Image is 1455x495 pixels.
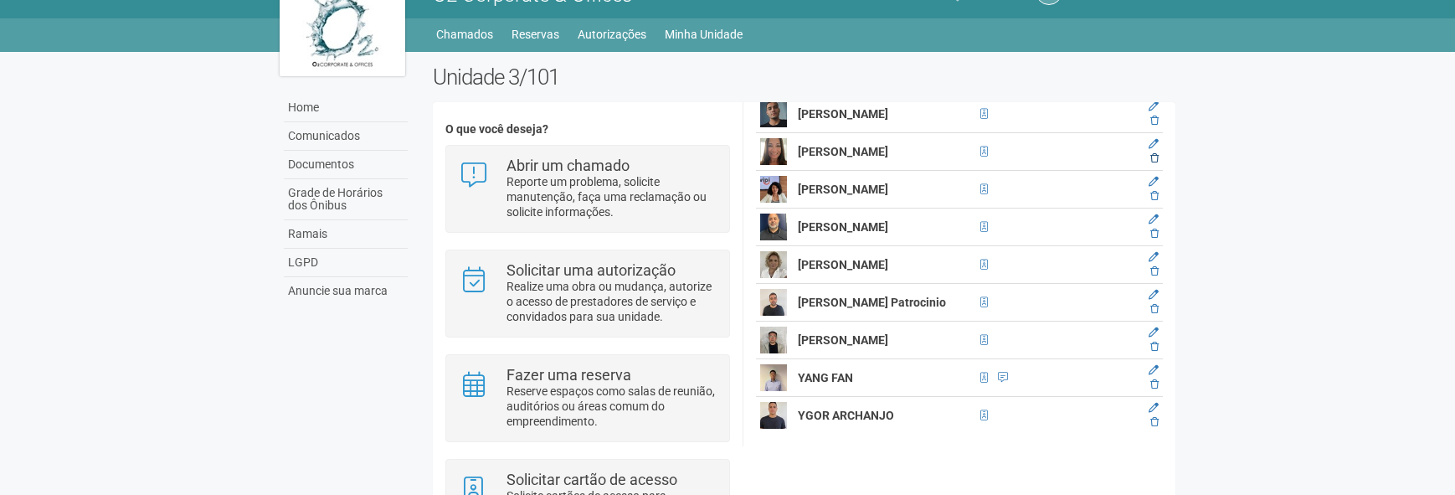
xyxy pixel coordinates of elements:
strong: YANG FAN [798,371,853,384]
img: user.png [760,327,787,353]
a: Editar membro [1149,327,1159,338]
a: Excluir membro [1150,303,1159,315]
strong: [PERSON_NAME] [798,333,888,347]
a: LGPD [284,249,408,277]
a: Excluir membro [1150,115,1159,126]
a: Editar membro [1149,138,1159,150]
a: Excluir membro [1150,228,1159,240]
strong: Fazer uma reserva [506,366,631,384]
a: Editar membro [1149,101,1159,112]
a: Ramais [284,220,408,249]
strong: Solicitar uma autorização [506,261,676,279]
strong: [PERSON_NAME] [798,107,888,121]
img: user.png [760,364,787,391]
strong: Solicitar cartão de acesso [506,471,677,488]
a: Editar membro [1149,289,1159,301]
a: Chamados [436,23,493,46]
a: Editar membro [1149,402,1159,414]
p: Reserve espaços como salas de reunião, auditórios ou áreas comum do empreendimento. [506,384,717,429]
strong: [PERSON_NAME] [798,220,888,234]
strong: Abrir um chamado [506,157,630,174]
a: Grade de Horários dos Ônibus [284,179,408,220]
img: user.png [760,176,787,203]
a: Excluir membro [1150,152,1159,164]
p: Realize uma obra ou mudança, autorize o acesso de prestadores de serviço e convidados para sua un... [506,279,717,324]
a: Anuncie sua marca [284,277,408,305]
a: Home [284,94,408,122]
a: Excluir membro [1150,379,1159,390]
a: Editar membro [1149,176,1159,188]
img: user.png [760,138,787,165]
a: Abrir um chamado Reporte um problema, solicite manutenção, faça uma reclamação ou solicite inform... [459,158,716,219]
p: Reporte um problema, solicite manutenção, faça uma reclamação ou solicite informações. [506,174,717,219]
a: Solicitar uma autorização Realize uma obra ou mudança, autorize o acesso de prestadores de serviç... [459,263,716,324]
a: Fazer uma reserva Reserve espaços como salas de reunião, auditórios ou áreas comum do empreendime... [459,368,716,429]
h2: Unidade 3/101 [433,64,1175,90]
strong: [PERSON_NAME] [798,145,888,158]
a: Excluir membro [1150,416,1159,428]
img: user.png [760,289,787,316]
img: user.png [760,101,787,127]
img: user.png [760,214,787,240]
a: Autorizações [578,23,646,46]
img: user.png [760,251,787,278]
a: Comunicados [284,122,408,151]
strong: [PERSON_NAME] [798,258,888,271]
a: Reservas [512,23,559,46]
h4: O que você deseja? [445,123,729,136]
strong: [PERSON_NAME] [798,183,888,196]
strong: [PERSON_NAME] Patrocinio [798,296,946,309]
a: Excluir membro [1150,341,1159,353]
img: user.png [760,402,787,429]
a: Excluir membro [1150,190,1159,202]
a: Documentos [284,151,408,179]
a: Excluir membro [1150,266,1159,277]
a: Minha Unidade [665,23,743,46]
a: Editar membro [1149,214,1159,225]
a: Editar membro [1149,364,1159,376]
strong: YGOR ARCHANJO [798,409,894,422]
a: Editar membro [1149,251,1159,263]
